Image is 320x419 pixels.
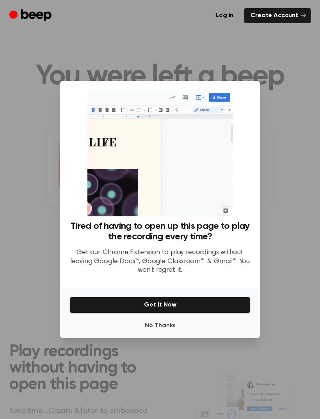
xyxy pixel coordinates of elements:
button: Get It Now [69,297,251,313]
a: Create Account [244,8,311,23]
img: Beep extension in action [87,90,232,216]
button: No Thanks [69,318,251,333]
h3: Tired of having to open up this page to play the recording every time? [69,221,251,242]
a: Log in [210,8,240,23]
a: Beep [9,8,53,23]
p: Get our Chrome Extension to play recordings without leaving Google Docs™, Google Classroom™, & Gm... [69,248,251,275]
